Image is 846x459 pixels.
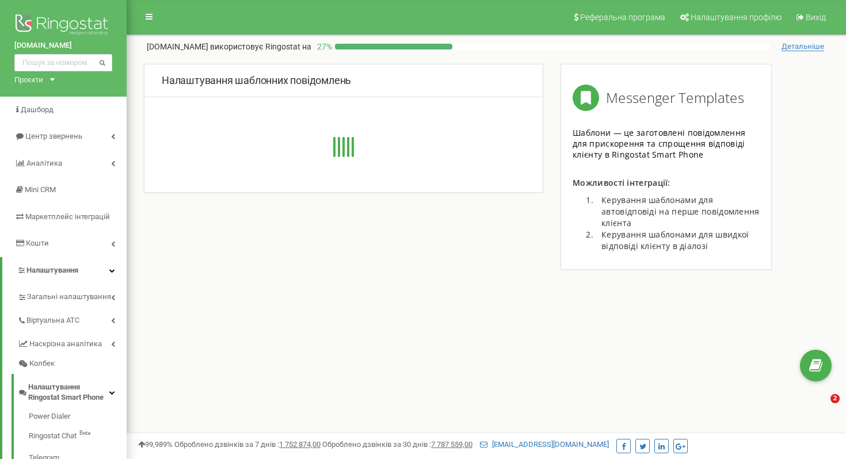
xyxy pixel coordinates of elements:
[26,266,78,274] span: Налаштування
[691,13,782,22] span: Налаштування профілю
[14,12,112,40] img: Ringostat logo
[480,440,609,449] a: [EMAIL_ADDRESS][DOMAIN_NAME]
[17,374,127,408] a: Налаштування Ringostat Smart Phone
[17,284,127,307] a: Загальні налаштування
[174,440,321,449] span: Оброблено дзвінків за 7 днів :
[322,440,472,449] span: Оброблено дзвінків за 30 днів :
[17,307,127,331] a: Віртуальна АТС
[138,440,173,449] span: 99,989%
[601,229,749,251] span: Керування шаблонами для швидкої відповіді клієнту в діалозі
[573,177,670,188] span: Можливості інтеграції:
[606,85,744,111] h2: Messenger Templates
[29,411,127,425] a: Power Dialer
[830,394,840,403] span: 2
[431,440,472,449] u: 7 787 559,00
[29,425,127,447] a: Ringostat ChatBeta
[27,292,111,303] span: Загальні налаштування
[26,159,62,167] span: Аналiтика
[14,40,112,51] a: [DOMAIN_NAME]
[279,440,321,449] u: 1 752 874,00
[2,257,127,284] a: Налаштування
[26,315,79,326] span: Віртуальна АТС
[25,132,82,140] span: Центр звернень
[21,105,54,114] span: Дашборд
[782,42,824,51] span: Детальніше
[162,74,351,86] span: Налаштування шаблонних повідомлень
[580,13,665,22] span: Реферальна програма
[17,331,127,354] a: Наскрізна аналітика
[601,194,760,228] span: Керування шаблонами для автовідповіді на перше повідомлення клієнта
[29,358,55,369] span: Колбек
[25,185,56,194] span: Mini CRM
[806,13,826,22] span: Вихід
[210,42,311,51] span: використовує Ringostat на
[25,212,110,221] span: Маркетплейс інтеграцій
[14,54,112,71] input: Пошук за номером
[17,354,127,374] a: Колбек
[147,41,311,52] p: [DOMAIN_NAME]
[311,41,335,52] p: 27 %
[28,382,109,403] span: Налаштування Ringostat Smart Phone
[807,394,834,422] iframe: Intercom live chat
[29,339,102,350] span: Наскрізна аналітика
[573,127,745,160] span: Шаблони — це заготовлені повідомлення для прискорення та спрощення відповіді клієнту в Ringostat ...
[26,239,49,247] span: Кошти
[14,74,43,85] div: Проєкти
